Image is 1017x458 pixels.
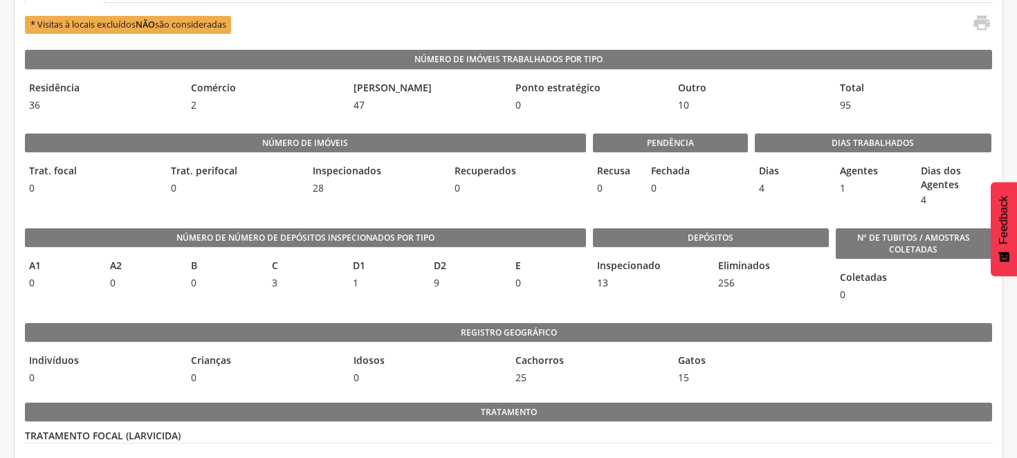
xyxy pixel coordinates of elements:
[511,259,585,275] legend: E
[349,259,423,275] legend: D1
[268,276,342,290] span: 3
[187,259,261,275] legend: B
[917,164,991,192] legend: Dias dos Agentes
[187,81,342,97] legend: Comércio
[25,403,992,422] legend: Tratamento
[836,181,910,195] span: 1
[25,228,586,248] legend: Número de Número de Depósitos Inspecionados por Tipo
[25,259,99,275] legend: A1
[511,354,666,369] legend: Cachorros
[187,371,342,385] span: 0
[349,354,504,369] legend: Idosos
[25,81,180,97] legend: Residência
[187,276,261,290] span: 0
[25,98,180,112] span: 36
[593,164,640,180] legend: Recusa
[430,259,504,275] legend: D2
[674,354,829,369] legend: Gatos
[593,181,640,195] span: 0
[964,13,991,36] a: 
[187,98,342,112] span: 2
[25,323,992,342] legend: Registro geográfico
[917,193,991,207] span: 4
[136,19,155,30] b: NÃO
[349,276,423,290] span: 1
[511,276,585,290] span: 0
[755,164,829,180] legend: Dias
[836,164,910,180] legend: Agentes
[991,182,1017,276] button: Feedback - Mostrar pesquisa
[106,276,180,290] span: 0
[25,134,586,153] legend: Número de imóveis
[647,164,694,180] legend: Fechada
[593,228,830,248] legend: Depósitos
[972,13,991,33] i: 
[349,371,504,385] span: 0
[430,276,504,290] span: 9
[25,181,160,195] span: 0
[836,228,991,259] legend: Nº de Tubitos / Amostras coletadas
[25,164,160,180] legend: Trat. focal
[25,371,180,385] span: 0
[511,81,666,97] legend: Ponto estratégico
[836,98,991,112] span: 95
[167,164,302,180] legend: Trat. perifocal
[998,196,1010,244] span: Feedback
[25,354,180,369] legend: Indivíduos
[25,429,992,443] legend: TRATAMENTO FOCAL (LARVICIDA)
[647,181,694,195] span: 0
[593,259,708,275] legend: Inspecionado
[836,81,991,97] legend: Total
[714,276,829,290] span: 256
[268,259,342,275] legend: C
[714,259,829,275] legend: Eliminados
[187,354,342,369] legend: Crianças
[309,164,443,180] legend: Inspecionados
[25,16,231,33] span: * Visitas à locais excluídos são consideradas
[25,276,99,290] span: 0
[755,181,829,195] span: 4
[349,81,504,97] legend: [PERSON_NAME]
[593,276,708,290] span: 13
[755,134,991,153] legend: Dias Trabalhados
[674,98,829,112] span: 10
[167,181,302,195] span: 0
[25,50,992,69] legend: Número de Imóveis Trabalhados por Tipo
[593,134,748,153] legend: Pendência
[511,98,666,112] span: 0
[349,98,504,112] span: 47
[450,181,585,195] span: 0
[450,164,585,180] legend: Recuperados
[674,81,829,97] legend: Outro
[511,371,666,385] span: 25
[309,181,443,195] span: 28
[836,288,844,302] span: 0
[106,259,180,275] legend: A2
[836,271,844,286] legend: Coletadas
[674,371,829,385] span: 15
